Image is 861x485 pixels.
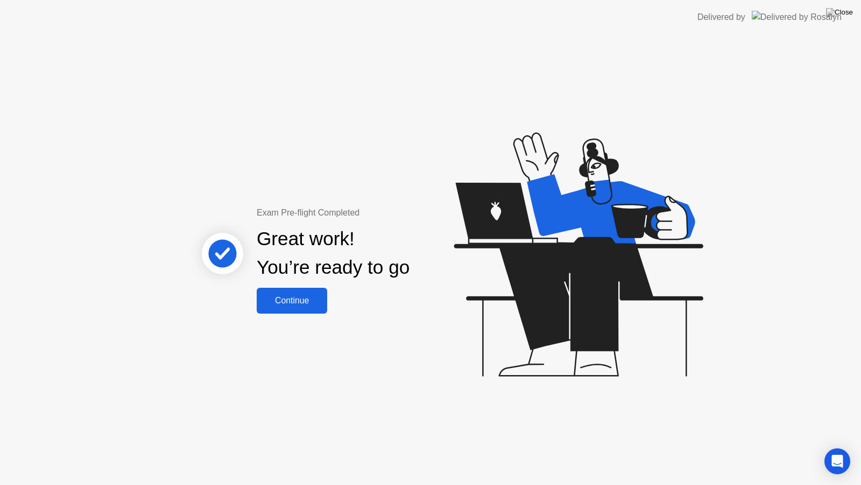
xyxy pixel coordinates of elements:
[260,296,324,306] div: Continue
[752,11,842,23] img: Delivered by Rosalyn
[824,448,850,474] div: Open Intercom Messenger
[826,8,853,17] img: Close
[257,225,410,282] div: Great work! You’re ready to go
[257,206,479,219] div: Exam Pre-flight Completed
[697,11,745,24] div: Delivered by
[257,288,327,314] button: Continue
